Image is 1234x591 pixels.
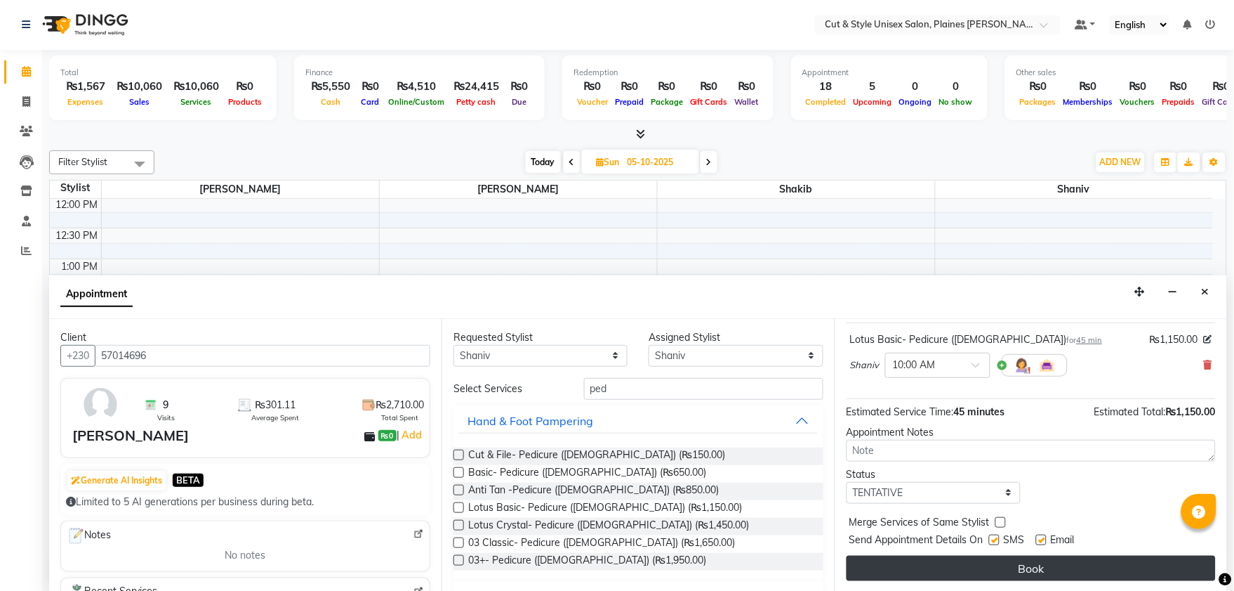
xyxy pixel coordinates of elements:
div: ₨0 [505,79,533,95]
span: [PERSON_NAME] [380,181,657,198]
div: Finance [305,67,533,79]
div: Select Services [443,382,573,396]
button: Book [847,556,1216,581]
span: Petty cash [453,97,500,107]
input: Search by service name [584,378,823,400]
span: Voucher [573,97,611,107]
small: for [1067,335,1103,345]
span: ₨301.11 [255,398,296,413]
span: | [397,427,424,443]
span: Vouchers [1117,97,1159,107]
div: ₨10,060 [168,79,225,95]
span: Email [1051,533,1075,550]
button: +230 [60,345,95,367]
div: ₨0 [225,79,265,95]
span: Products [225,97,265,107]
span: Notes [67,527,111,545]
span: Estimated Total: [1094,405,1166,418]
div: 1:00 PM [59,259,101,274]
span: Memberships [1060,97,1117,107]
span: BETA [173,474,204,487]
span: Services [178,97,215,107]
span: No notes [225,548,266,563]
div: [PERSON_NAME] [72,425,189,446]
span: Lotus Crystal- Pedicure ([DEMOGRAPHIC_DATA]) (₨1,450.00) [468,518,749,535]
span: Estimated Service Time: [847,405,954,418]
div: 5 [850,79,896,95]
div: Client [60,330,430,345]
img: avatar [80,384,121,425]
span: Cash [317,97,344,107]
span: Completed [802,97,850,107]
div: 0 [936,79,976,95]
span: Sun [593,157,623,167]
div: Appointment Notes [847,425,1216,440]
div: Lotus Basic- Pedicure ([DEMOGRAPHIC_DATA]) [850,332,1103,347]
span: Card [358,97,383,107]
span: Shakib [658,181,935,198]
div: ₨1,567 [60,79,111,95]
span: ₨1,150.00 [1166,405,1216,418]
span: Filter Stylist [58,156,107,167]
div: Appointment [802,67,976,79]
span: No show [936,97,976,107]
img: Interior.png [1039,357,1056,374]
span: 45 minutes [954,405,1005,418]
input: 2025-10-05 [623,152,694,173]
div: 0 [896,79,936,95]
span: Send Appointment Details On [849,533,983,550]
div: Assigned Stylist [649,330,823,345]
span: ₨0 [378,430,397,441]
div: ₨0 [686,79,731,95]
button: ADD NEW [1096,152,1145,172]
div: ₨0 [1159,79,1199,95]
span: SMS [1004,533,1025,550]
div: ₨4,510 [385,79,448,95]
button: Generate AI Insights [67,471,166,491]
span: 03+- Pedicure ([DEMOGRAPHIC_DATA]) (₨1,950.00) [468,553,706,571]
button: Close [1195,281,1216,303]
span: Shaniv [936,181,1214,198]
div: Hand & Foot Pampering [467,413,593,429]
div: Stylist [50,181,101,195]
span: ₨1,150.00 [1150,332,1198,347]
span: Total Spent [381,413,418,423]
img: logo [36,5,132,44]
span: ₨2,710.00 [376,398,424,413]
div: ₨0 [573,79,611,95]
span: Due [508,97,530,107]
div: Limited to 5 AI generations per business during beta. [66,495,425,509]
span: Packages [1016,97,1060,107]
div: 12:00 PM [53,197,101,212]
img: Hairdresser.png [1014,357,1030,374]
span: Shaniv [850,358,880,372]
div: Redemption [573,67,762,79]
div: ₨5,550 [305,79,356,95]
div: 12:30 PM [53,228,101,243]
span: Lotus Basic- Pedicure ([DEMOGRAPHIC_DATA]) (₨1,150.00) [468,500,742,518]
div: Total [60,67,265,79]
div: ₨10,060 [111,79,168,95]
a: Add [399,427,424,443]
span: 9 [163,398,168,413]
div: ₨24,415 [448,79,505,95]
div: ₨0 [647,79,686,95]
div: Requested Stylist [453,330,628,345]
span: Appointment [60,282,133,307]
span: Expenses [65,97,107,107]
span: Today [526,151,561,173]
span: ADD NEW [1100,157,1141,167]
span: Cut & File- Pedicure ([DEMOGRAPHIC_DATA]) (₨150.00) [468,448,725,465]
div: ₨0 [1016,79,1060,95]
span: Anti Tan -Pedicure ([DEMOGRAPHIC_DATA]) (₨850.00) [468,483,719,500]
div: Status [847,467,1021,482]
span: Online/Custom [385,97,448,107]
span: Gift Cards [686,97,731,107]
span: Basic- Pedicure ([DEMOGRAPHIC_DATA]) (₨650.00) [468,465,706,483]
div: ₨0 [1117,79,1159,95]
span: Merge Services of Same Stylist [849,515,990,533]
button: Hand & Foot Pampering [459,408,817,434]
input: Search by Name/Mobile/Email/Code [95,345,430,367]
span: Package [647,97,686,107]
div: ₨0 [356,79,385,95]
